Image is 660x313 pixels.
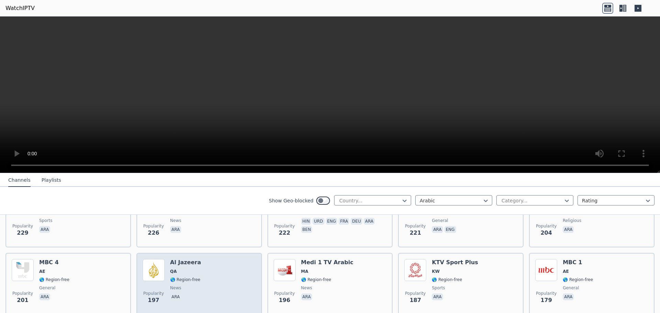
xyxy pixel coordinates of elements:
[39,269,45,274] span: AE
[540,229,552,237] span: 204
[410,229,421,237] span: 221
[274,291,295,296] span: Popularity
[170,277,200,282] span: 🌎 Region-free
[148,229,159,237] span: 226
[444,226,456,233] p: eng
[432,218,448,223] span: general
[42,174,61,187] button: Playlists
[432,285,445,291] span: sports
[279,296,290,304] span: 196
[12,223,33,229] span: Popularity
[301,259,353,266] h6: Medi 1 TV Arabic
[143,291,164,296] span: Popularity
[170,226,181,233] p: ara
[312,218,324,225] p: urd
[39,218,52,223] span: sports
[432,226,443,233] p: ara
[301,285,312,291] span: news
[39,277,69,282] span: 🌎 Region-free
[535,259,557,281] img: MBC 1
[170,218,181,223] span: news
[432,293,443,300] p: ara
[170,285,181,291] span: news
[364,218,375,225] p: ara
[536,291,557,296] span: Popularity
[563,293,574,300] p: ara
[432,277,462,282] span: 🌎 Region-free
[279,229,290,237] span: 222
[405,291,426,296] span: Popularity
[39,259,69,266] h6: MBC 4
[274,259,296,281] img: Medi 1 TV Arabic
[563,259,593,266] h6: MBC 1
[170,269,177,274] span: QA
[274,223,295,229] span: Popularity
[39,285,55,291] span: general
[39,226,50,233] p: ara
[12,259,34,281] img: MBC 4
[269,197,313,204] label: Show Geo-blocked
[148,296,159,304] span: 197
[301,226,312,233] p: ben
[143,259,165,281] img: Al Jazeera
[432,269,440,274] span: KW
[563,218,581,223] span: religious
[404,259,426,281] img: KTV Sport Plus
[563,285,579,291] span: general
[143,223,164,229] span: Popularity
[326,218,338,225] p: eng
[17,296,28,304] span: 201
[405,223,426,229] span: Popularity
[39,293,50,300] p: ara
[410,296,421,304] span: 187
[301,269,308,274] span: MA
[301,218,311,225] p: hin
[563,277,593,282] span: 🌎 Region-free
[339,218,349,225] p: fra
[12,291,33,296] span: Popularity
[536,223,557,229] span: Popularity
[8,174,31,187] button: Channels
[301,293,312,300] p: ara
[17,229,28,237] span: 229
[170,293,181,300] p: ara
[351,218,362,225] p: deu
[540,296,552,304] span: 179
[563,269,569,274] span: AE
[301,277,331,282] span: 🌎 Region-free
[5,4,35,12] a: WatchIPTV
[563,226,574,233] p: ara
[170,259,201,266] h6: Al Jazeera
[432,259,478,266] h6: KTV Sport Plus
